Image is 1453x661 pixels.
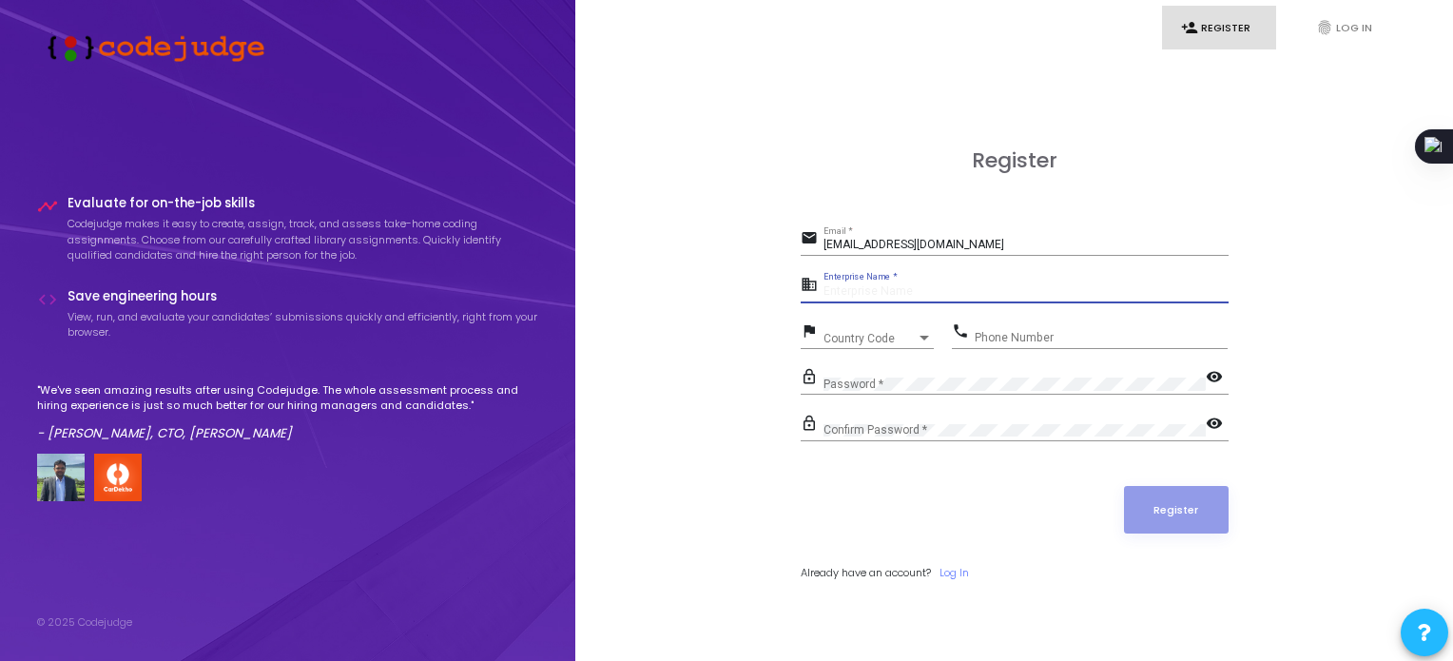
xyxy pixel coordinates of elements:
[952,321,975,344] mat-icon: phone
[1181,19,1198,36] i: person_add
[37,614,132,631] div: © 2025 Codejudge
[801,148,1229,173] h3: Register
[801,414,823,437] mat-icon: lock_outline
[975,331,1228,344] input: Phone Number
[823,285,1229,299] input: Enterprise Name
[1297,6,1411,50] a: fingerprintLog In
[37,196,58,217] i: timeline
[1124,486,1229,534] button: Register
[801,228,823,251] mat-icon: email
[94,454,142,501] img: company-logo
[823,239,1229,252] input: Email
[801,321,823,344] mat-icon: flag
[68,309,539,340] p: View, run, and evaluate your candidates’ submissions quickly and efficiently, right from your bro...
[37,454,85,501] img: user image
[68,216,539,263] p: Codejudge makes it easy to create, assign, track, and assess take-home coding assignments. Choose...
[940,565,969,581] a: Log In
[37,424,292,442] em: - [PERSON_NAME], CTO, [PERSON_NAME]
[37,382,539,414] p: "We've seen amazing results after using Codejudge. The whole assessment process and hiring experi...
[801,367,823,390] mat-icon: lock_outline
[801,565,931,580] span: Already have an account?
[68,289,539,304] h4: Save engineering hours
[823,333,917,344] span: Country Code
[1316,19,1333,36] i: fingerprint
[1206,367,1229,390] mat-icon: visibility
[1206,414,1229,437] mat-icon: visibility
[801,275,823,298] mat-icon: business
[37,289,58,310] i: code
[1162,6,1276,50] a: person_addRegister
[68,196,539,211] h4: Evaluate for on-the-job skills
